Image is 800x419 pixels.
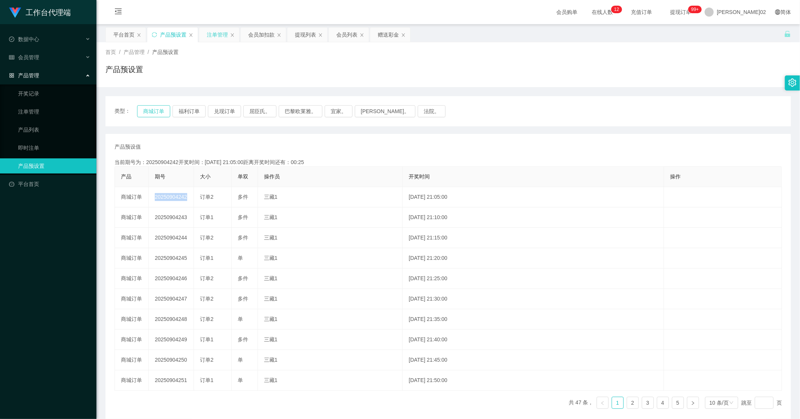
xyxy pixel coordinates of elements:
[403,370,664,391] td: [DATE] 21:50:00
[403,289,664,309] td: [DATE] 21:30:00
[230,33,235,37] i: 图标： 关闭
[9,177,90,192] a: 图标： 仪表板平台首页
[355,105,415,117] button: [PERSON_NAME]。
[614,6,617,13] p: 1
[115,350,149,370] td: 商城订单
[258,269,403,289] td: 三藏1
[238,214,248,220] span: 多件
[403,187,664,207] td: [DATE] 21:05:00
[238,235,248,241] span: 多件
[200,377,214,383] span: 订单1
[672,397,684,408] a: 5
[152,32,157,37] i: 图标： 同步
[115,330,149,350] td: 商城订单
[189,33,193,37] i: 图标： 关闭
[200,255,214,261] span: 订单1
[627,397,639,409] li: 2
[258,330,403,350] td: 三藏1
[642,397,653,408] a: 3
[115,158,782,166] div: 当前期号为：20250904242开奖时间：[DATE] 21:05:00距离开奖时间还有：00:25
[295,28,316,42] div: 提现列表
[124,49,145,55] span: 产品管理
[173,105,206,117] button: 福利订单
[612,397,624,409] li: 1
[149,187,194,207] td: 20250904242
[238,194,248,200] span: 多件
[149,350,194,370] td: 20250904250
[9,8,21,18] img: logo.9652507e.png
[149,330,194,350] td: 20250904249
[612,397,623,408] a: 1
[611,6,622,13] sup: 12
[597,397,609,409] li: 上一页
[258,289,403,309] td: 三藏1
[688,6,702,13] sup: 1069
[627,397,638,408] a: 2
[18,122,90,137] a: 产品列表
[18,54,39,60] font: 会员管理
[409,173,430,180] span: 开奖时间
[155,173,165,180] span: 期号
[238,377,243,383] span: 单
[18,36,39,42] font: 数据中心
[318,33,323,37] i: 图标： 关闭
[238,357,243,363] span: 单
[780,9,791,15] font: 简体
[137,33,141,37] i: 图标： 关闭
[18,158,90,173] a: 产品预设置
[403,269,664,289] td: [DATE] 21:25:00
[115,187,149,207] td: 商城订单
[403,350,664,370] td: [DATE] 21:45:00
[115,248,149,269] td: 商城订单
[336,28,357,42] div: 会员列表
[258,350,403,370] td: 三藏1
[687,397,699,409] li: 下一页
[208,105,241,117] button: 兑现订单
[403,330,664,350] td: [DATE] 21:40:00
[149,370,194,391] td: 20250904251
[115,105,137,117] span: 类型：
[258,370,403,391] td: 三藏1
[238,173,248,180] span: 单双
[401,33,406,37] i: 图标： 关闭
[200,357,214,363] span: 订单2
[631,9,652,15] font: 充值订单
[121,173,131,180] span: 产品
[115,228,149,248] td: 商城订单
[149,309,194,330] td: 20250904248
[115,289,149,309] td: 商城订单
[200,194,214,200] span: 订单2
[642,397,654,409] li: 3
[149,228,194,248] td: 20250904244
[657,397,669,408] a: 4
[105,49,116,55] span: 首页
[258,187,403,207] td: 三藏1
[403,309,664,330] td: [DATE] 21:35:00
[18,140,90,155] a: 即时注单
[279,105,322,117] button: 巴黎欧莱雅。
[617,6,619,13] p: 2
[258,309,403,330] td: 三藏1
[710,397,729,408] div: 10 条/页
[105,64,143,75] h1: 产品预设置
[238,275,248,281] span: 多件
[149,289,194,309] td: 20250904247
[670,9,691,15] font: 提现订单
[258,228,403,248] td: 三藏1
[18,72,39,78] font: 产品管理
[115,207,149,228] td: 商城订单
[691,401,695,405] i: 图标： 右
[784,31,791,37] i: 图标： 解锁
[18,104,90,119] a: 注单管理
[775,9,780,15] i: 图标： global
[243,105,276,117] button: 屈臣氏。
[137,105,170,117] button: 商城订单
[200,296,214,302] span: 订单2
[672,397,684,409] li: 5
[200,336,214,342] span: 订单1
[115,269,149,289] td: 商城订单
[258,248,403,269] td: 三藏1
[403,207,664,228] td: [DATE] 21:10:00
[148,49,149,55] span: /
[238,336,248,342] span: 多件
